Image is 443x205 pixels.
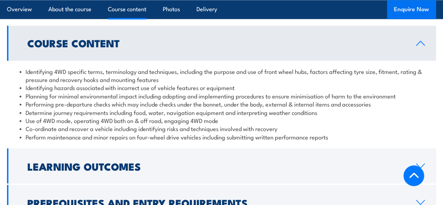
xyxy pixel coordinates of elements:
[7,148,436,183] a: Learning Outcomes
[27,38,405,47] h2: Course Content
[7,26,436,61] a: Course Content
[20,91,423,100] li: Planning for minimal environmental impact including adopting and implementing procedures to ensur...
[20,83,423,91] li: Identifying hazards associated with incorrect use of vehicle features or equipment
[20,108,423,116] li: Determine journey requirements including food, water, navigation equipment and interpreting weath...
[20,100,423,108] li: Performing pre-departure checks which may include checks under the bonnet, under the body, extern...
[20,132,423,141] li: Perform maintenance and minor repairs on four-wheel drive vehicles including submitting written p...
[20,67,423,83] li: Identifying 4WD specific terms, terminology and techniques, including the purpose and use of fron...
[20,124,423,132] li: Co-ordinate and recover a vehicle including identifying risks and techniques involved with recovery
[20,116,423,124] li: Use of 4WD mode, operating 4WD both on & off road, engaging 4WD mode
[27,161,405,170] h2: Learning Outcomes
